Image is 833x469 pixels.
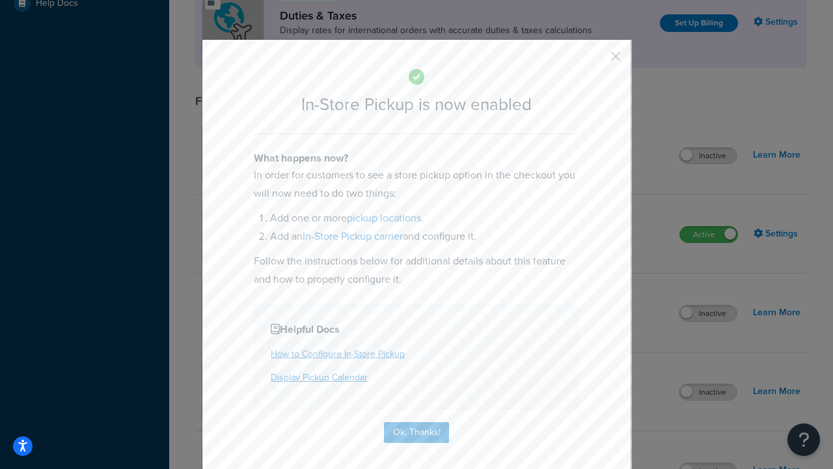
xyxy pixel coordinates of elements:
li: Add one or more . [270,209,579,227]
a: pickup locations [347,210,421,225]
p: In order for customers to see a store pickup option in the checkout you will now need to do two t... [254,166,579,203]
h4: What happens now? [254,150,579,166]
a: In-Store Pickup carrier [303,229,403,244]
a: How to Configure In-Store Pickup [271,347,405,361]
h4: Helpful Docs [271,322,562,337]
button: Ok, Thanks! [384,422,449,443]
li: Add an and configure it. [270,227,579,246]
h2: In-Store Pickup is now enabled [254,95,579,114]
p: Follow the instructions below for additional details about this feature and how to properly confi... [254,252,579,289]
a: Display Pickup Calendar [271,371,368,384]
